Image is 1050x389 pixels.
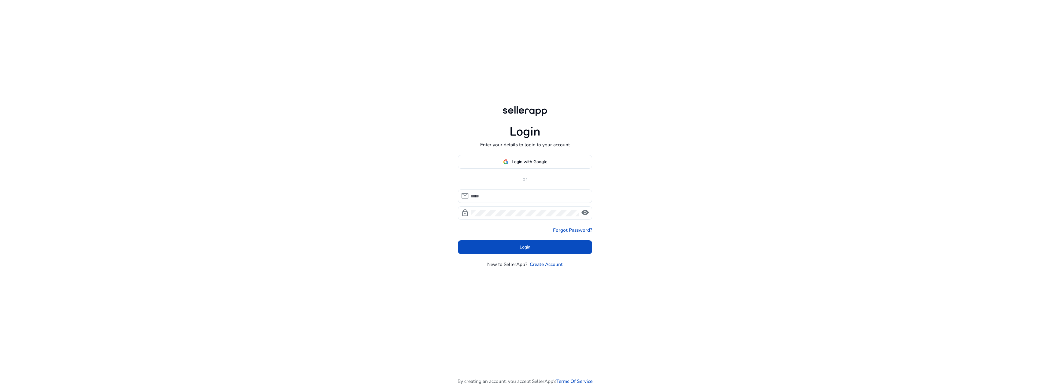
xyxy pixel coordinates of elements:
span: lock [461,209,469,217]
a: Create Account [530,261,563,268]
img: google-logo.svg [503,159,509,165]
p: Enter your details to login to your account [480,141,570,148]
button: Login with Google [458,155,592,169]
p: or [458,175,592,182]
span: visibility [581,209,589,217]
span: Login [520,244,530,250]
a: Terms Of Service [556,378,592,385]
h1: Login [510,125,540,139]
span: mail [461,192,469,200]
button: Login [458,240,592,254]
span: Login with Google [512,159,547,165]
a: Forgot Password? [553,226,592,234]
p: New to SellerApp? [487,261,527,268]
